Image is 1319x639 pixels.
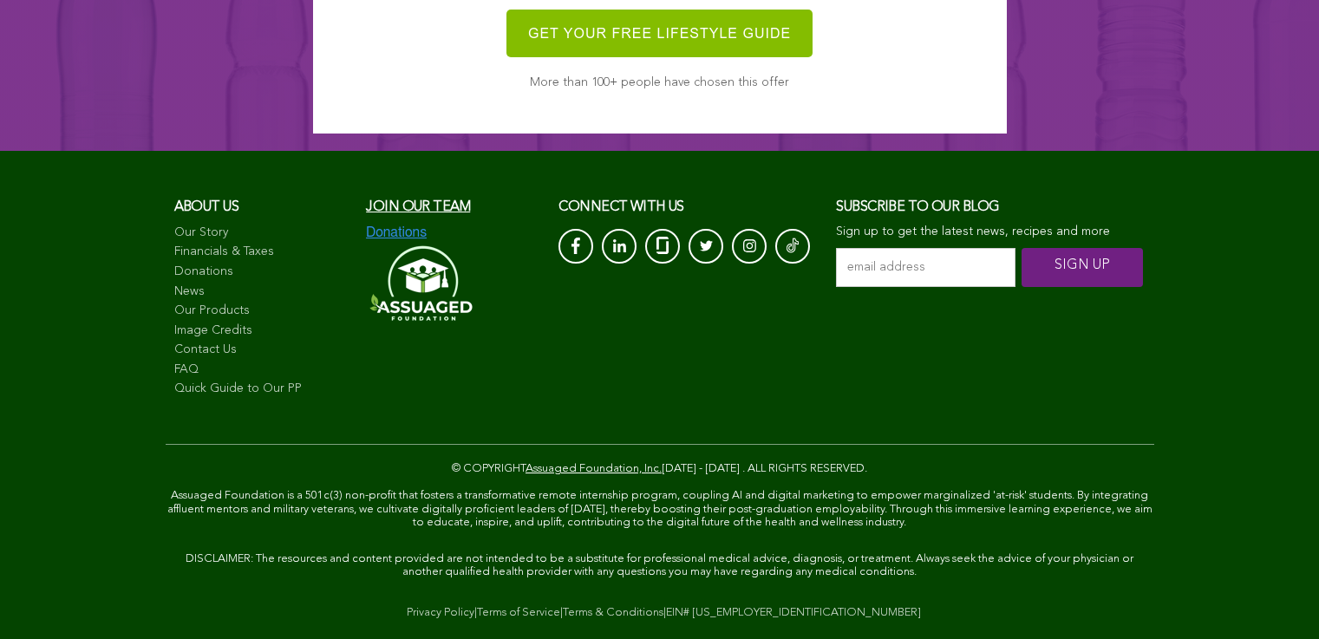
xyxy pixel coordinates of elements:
img: glassdoor_White [656,237,669,254]
span: © COPYRIGHT [DATE] - [DATE] . ALL RIGHTS RESERVED. [452,463,867,474]
h3: Subscribe to our blog [836,194,1145,220]
img: Get your FREE lifestyle guide [506,1,813,66]
a: Terms of Service [477,607,560,618]
a: Terms & Conditions [563,607,663,618]
a: Join our team [366,200,470,214]
a: FAQ [174,362,349,379]
a: Contact Us [174,342,349,359]
span: CONNECT with us [558,200,684,214]
a: Financials & Taxes [174,244,349,261]
span: DISCLAIMER: The resources and content provided are not intended to be a substitute for profession... [186,553,1133,578]
a: Donations [174,264,349,281]
a: Our Story [174,225,349,242]
input: email address [836,248,1015,287]
img: Assuaged-Foundation-Logo-White [366,240,473,326]
a: Image Credits [174,323,349,340]
a: Privacy Policy [407,607,474,618]
p: Sign up to get the latest news, recipes and more [836,225,1145,239]
div: | | | [166,604,1154,622]
img: Donations [366,225,427,240]
span: Assuaged Foundation is a 501c(3) non-profit that fosters a transformative remote internship progr... [167,490,1152,528]
a: News [174,284,349,301]
a: Our Products [174,303,349,320]
iframe: Chat Widget [1232,556,1319,639]
img: Tik-Tok-Icon [787,237,799,254]
a: Assuaged Foundation, Inc. [526,463,662,474]
input: SIGN UP [1022,248,1143,287]
span: About us [174,200,239,214]
p: More than 100+ people have chosen this offer [348,75,972,90]
a: Quick Guide to Our PP [174,381,349,398]
a: EIN# [US_EMPLOYER_IDENTIFICATION_NUMBER] [666,607,921,618]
